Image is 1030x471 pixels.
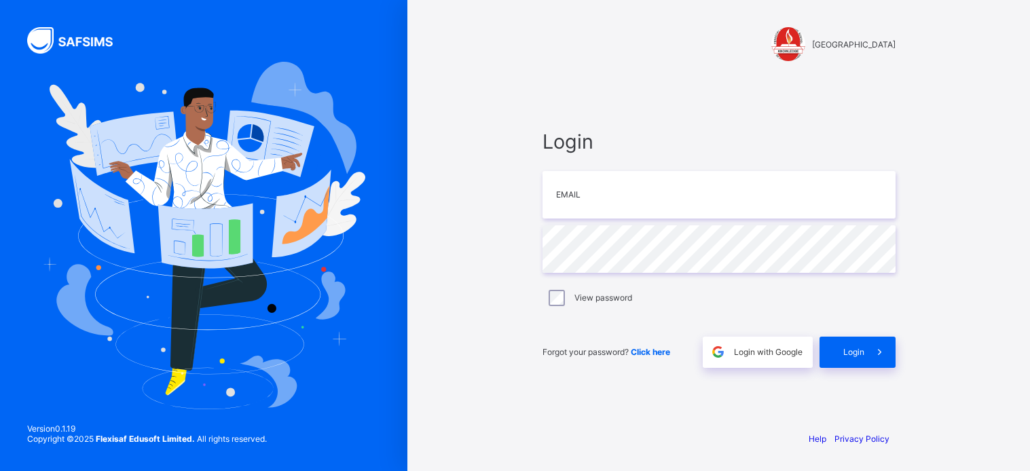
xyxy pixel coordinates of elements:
[710,344,726,360] img: google.396cfc9801f0270233282035f929180a.svg
[542,130,896,153] span: Login
[27,423,267,434] span: Version 0.1.19
[27,27,129,54] img: SAFSIMS Logo
[27,434,267,444] span: Copyright © 2025 All rights reserved.
[812,39,896,50] span: [GEOGRAPHIC_DATA]
[809,434,826,444] a: Help
[834,434,889,444] a: Privacy Policy
[574,293,632,303] label: View password
[734,347,803,357] span: Login with Google
[96,434,195,444] strong: Flexisaf Edusoft Limited.
[631,347,670,357] a: Click here
[843,347,864,357] span: Login
[542,347,670,357] span: Forgot your password?
[42,62,365,409] img: Hero Image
